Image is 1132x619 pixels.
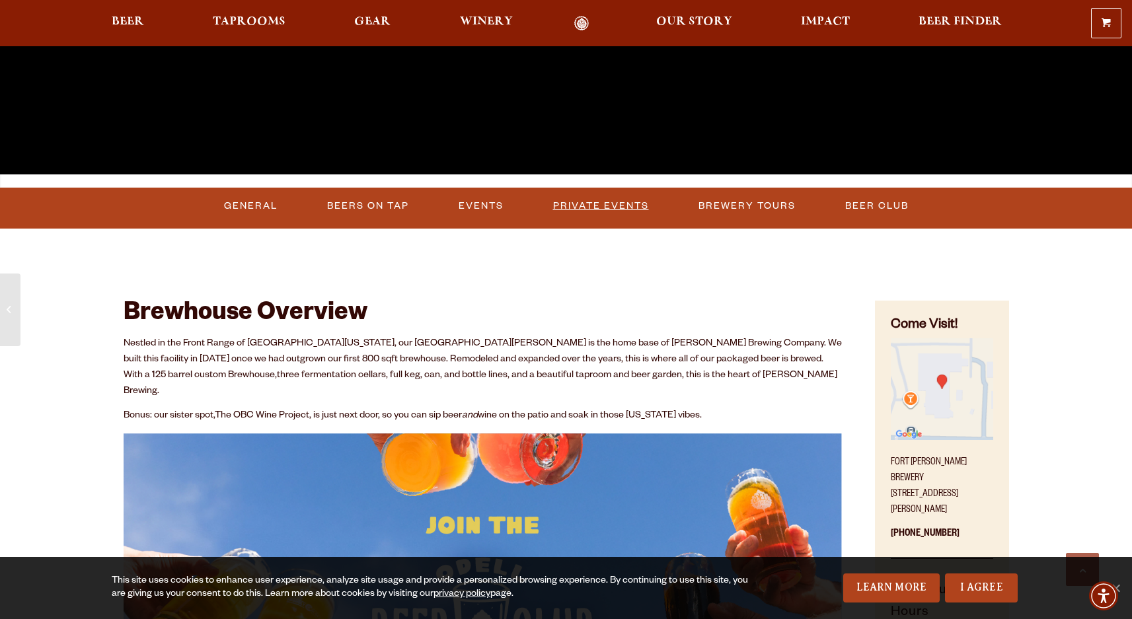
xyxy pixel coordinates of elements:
[945,573,1018,602] a: I Agree
[451,16,521,31] a: Winery
[112,575,751,601] div: This site uses cookies to enhance user experience, analyze site usage and provide a personalized ...
[213,17,285,27] span: Taprooms
[460,17,513,27] span: Winery
[112,17,144,27] span: Beer
[215,411,309,421] a: The OBC Wine Project
[843,573,940,602] a: Learn More
[124,301,843,330] h2: Brewhouse Overview
[462,411,478,421] em: and
[840,191,914,221] a: Beer Club
[891,338,993,440] img: Small thumbnail of location on map
[919,17,1002,27] span: Beer Finder
[1066,553,1099,586] a: Scroll to top
[557,16,607,31] a: Odell Home
[910,16,1010,31] a: Beer Finder
[354,17,391,27] span: Gear
[801,17,850,27] span: Impact
[891,316,993,336] h4: Come Visit!
[693,191,801,221] a: Brewery Tours
[124,371,837,397] span: three fermentation cellars, full keg, can, and bottle lines, and a beautiful taproom and beer gar...
[322,191,414,221] a: Beers on Tap
[792,16,858,31] a: Impact
[124,408,843,424] p: Bonus: our sister spot, , is just next door, so you can sip beer wine on the patio and soak in th...
[346,16,399,31] a: Gear
[1089,581,1118,610] div: Accessibility Menu
[453,191,509,221] a: Events
[891,433,993,444] a: Find on Google Maps (opens in a new window)
[434,589,490,600] a: privacy policy
[124,336,843,400] p: Nestled in the Front Range of [GEOGRAPHIC_DATA][US_STATE], our [GEOGRAPHIC_DATA][PERSON_NAME] is ...
[103,16,153,31] a: Beer
[891,519,993,559] p: [PHONE_NUMBER]
[648,16,741,31] a: Our Story
[219,191,283,221] a: General
[891,447,993,519] p: Fort [PERSON_NAME] Brewery [STREET_ADDRESS][PERSON_NAME]
[204,16,294,31] a: Taprooms
[548,191,654,221] a: Private Events
[656,17,732,27] span: Our Story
